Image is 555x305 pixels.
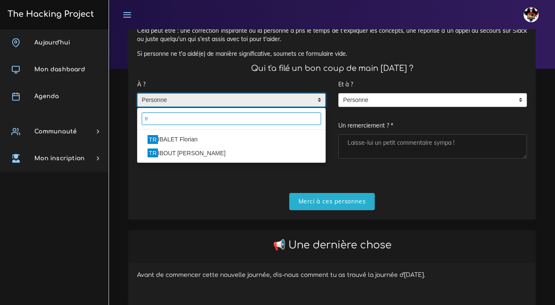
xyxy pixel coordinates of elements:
li: IBALET Florian [137,133,325,146]
h6: Avant de commencer cette nouvelle journée, dis-nous comment tu as trouvé la journée d'[DATE]. [137,272,527,279]
label: Et à ? [338,76,353,93]
h4: Qui t'a filé un bon coup de main [DATE] ? [137,64,527,73]
mark: TR [148,149,158,158]
label: Un remerciement ? * [338,117,393,135]
input: Merci à ces personnes [289,193,375,210]
p: Cela peut être : une correction inspirante où la personne a pris le temps de t'expliquer les conc... [137,26,527,44]
span: Personne [137,94,313,107]
img: avatar [524,7,539,22]
h3: The Hacking Project [5,10,94,19]
span: Mon dashboard [34,66,85,73]
span: Aujourd'hui [34,39,70,46]
label: À ? [137,76,145,93]
span: Mon inscription [34,155,85,162]
span: Communauté [34,128,77,135]
span: Personne [339,94,514,107]
p: Si personne ne t'a aidé(e) de manière significative, soumets ce formulaire vide. [137,50,527,58]
input: écrivez 3 charactères minimum pour afficher les résultats [142,112,321,125]
mark: TR [148,135,158,144]
span: Agenda [34,93,59,99]
li: IBOUT [PERSON_NAME] [137,146,325,160]
h2: 📢 Une dernière chose [137,239,527,251]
